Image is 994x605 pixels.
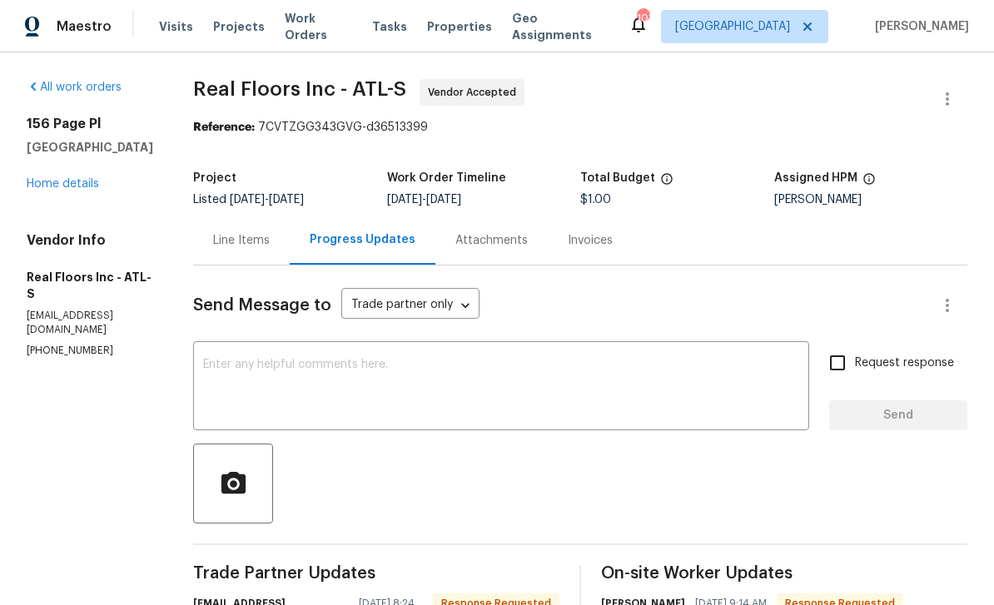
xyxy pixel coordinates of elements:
span: Tasks [372,21,407,32]
span: Real Floors Inc - ATL-S [193,79,406,99]
a: Home details [27,178,99,190]
span: Listed [193,194,304,206]
span: [DATE] [387,194,422,206]
span: Request response [855,355,954,372]
a: All work orders [27,82,122,93]
b: Reference: [193,121,255,133]
span: $1.00 [580,194,611,206]
span: [DATE] [230,194,265,206]
h5: Work Order Timeline [387,172,506,184]
div: Trade partner only [341,292,480,320]
h5: Assigned HPM [774,172,857,184]
span: - [387,194,461,206]
div: [PERSON_NAME] [774,194,968,206]
span: The total cost of line items that have been proposed by Opendoor. This sum includes line items th... [660,172,673,194]
div: 7CVTZGG343GVG-d36513399 [193,119,967,136]
h2: 156 Page Pl [27,116,153,132]
span: Projects [213,18,265,35]
span: The hpm assigned to this work order. [862,172,876,194]
div: 103 [637,10,649,27]
span: [DATE] [426,194,461,206]
h5: Real Floors Inc - ATL-S [27,269,153,302]
div: Attachments [455,232,528,249]
h4: Vendor Info [27,232,153,249]
div: Invoices [568,232,613,249]
h5: Project [193,172,236,184]
span: [DATE] [269,194,304,206]
span: - [230,194,304,206]
p: [PHONE_NUMBER] [27,344,153,358]
p: [EMAIL_ADDRESS][DOMAIN_NAME] [27,309,153,337]
span: Maestro [57,18,112,35]
span: Trade Partner Updates [193,565,559,582]
span: Properties [427,18,492,35]
div: Line Items [213,232,270,249]
span: [PERSON_NAME] [868,18,969,35]
span: Vendor Accepted [428,84,523,101]
span: Visits [159,18,193,35]
span: Work Orders [285,10,352,43]
div: Progress Updates [310,231,415,248]
h5: Total Budget [580,172,655,184]
span: Geo Assignments [512,10,609,43]
span: [GEOGRAPHIC_DATA] [675,18,790,35]
h5: [GEOGRAPHIC_DATA] [27,139,153,156]
span: On-site Worker Updates [601,565,967,582]
span: Send Message to [193,297,331,314]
